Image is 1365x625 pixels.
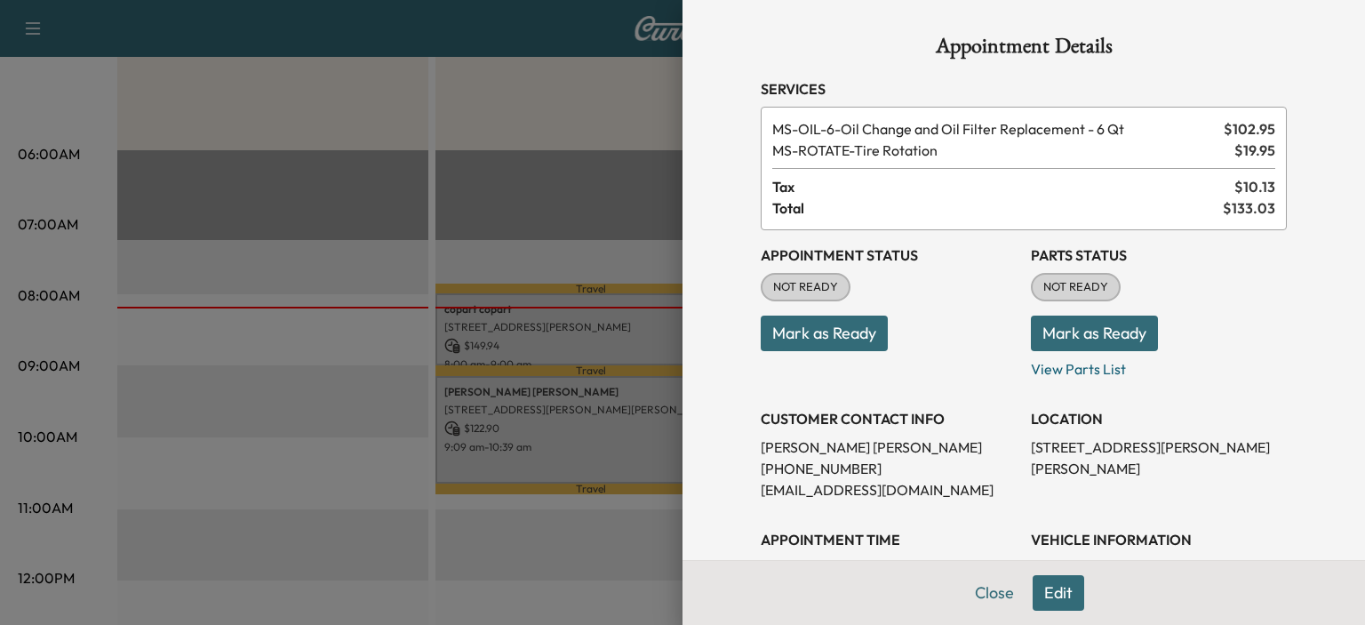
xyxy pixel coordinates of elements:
[1224,118,1275,140] span: $ 102.95
[1031,557,1287,579] p: 2023 Chevrolet Traverse
[1223,197,1275,219] span: $ 133.03
[761,244,1017,266] h3: Appointment Status
[1031,437,1287,479] p: [STREET_ADDRESS][PERSON_NAME][PERSON_NAME]
[761,529,1017,550] h3: APPOINTMENT TIME
[761,36,1287,64] h1: Appointment Details
[1033,575,1084,611] button: Edit
[772,140,1227,161] span: Tire Rotation
[761,408,1017,429] h3: CUSTOMER CONTACT INFO
[1031,316,1158,351] button: Mark as Ready
[1234,176,1275,197] span: $ 10.13
[761,479,1017,501] p: [EMAIL_ADDRESS][DOMAIN_NAME]
[1234,140,1275,161] span: $ 19.95
[1031,351,1287,380] p: View Parts List
[963,575,1026,611] button: Close
[761,437,1017,458] p: [PERSON_NAME] [PERSON_NAME]
[1031,529,1287,550] h3: VEHICLE INFORMATION
[772,118,1217,140] span: Oil Change and Oil Filter Replacement - 6 Qt
[762,278,849,296] span: NOT READY
[772,197,1223,219] span: Total
[1033,278,1119,296] span: NOT READY
[772,176,1234,197] span: Tax
[1031,408,1287,429] h3: LOCATION
[761,316,888,351] button: Mark as Ready
[761,78,1287,100] h3: Services
[1031,244,1287,266] h3: Parts Status
[761,557,1017,579] p: Date: [DATE]
[761,458,1017,479] p: [PHONE_NUMBER]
